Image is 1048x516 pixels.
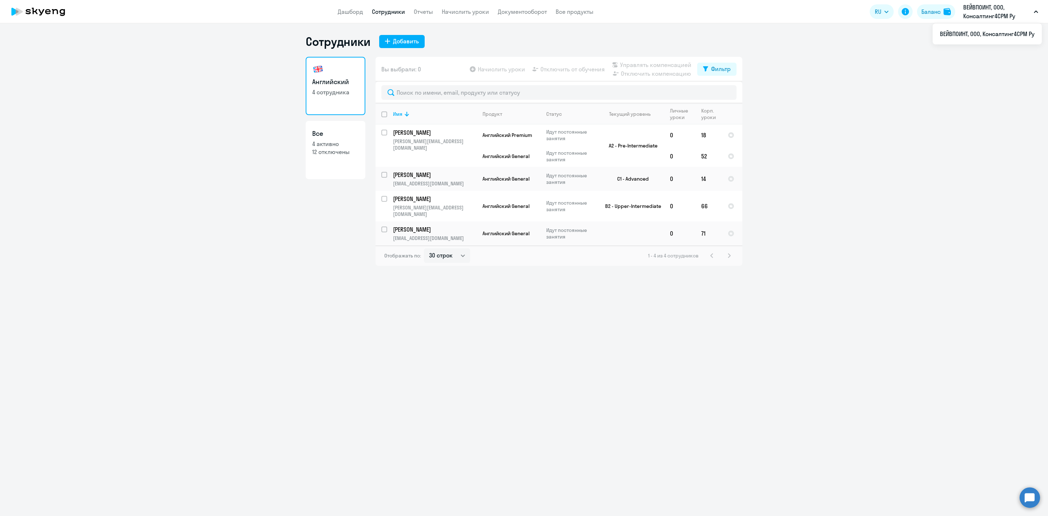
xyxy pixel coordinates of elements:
[306,121,365,179] a: Все4 активно12 отключены
[414,8,433,15] a: Отчеты
[338,8,363,15] a: Дашборд
[695,167,722,191] td: 14
[870,4,894,19] button: RU
[664,146,695,167] td: 0
[483,203,529,209] span: Английский General
[483,132,532,138] span: Английский Premium
[498,8,547,15] a: Документооборот
[546,129,596,142] p: Идут постоянные занятия
[393,129,475,137] p: [PERSON_NAME]
[393,204,476,217] p: [PERSON_NAME][EMAIL_ADDRESS][DOMAIN_NAME]
[381,65,421,74] span: Вы выбрали: 0
[393,195,476,203] a: [PERSON_NAME]
[695,125,722,146] td: 18
[546,150,596,163] p: Идут постоянные занятия
[546,200,596,213] p: Идут постоянные занятия
[393,171,476,179] a: [PERSON_NAME]
[393,225,476,233] a: [PERSON_NAME]
[379,35,425,48] button: Добавить
[393,129,476,137] a: [PERSON_NAME]
[312,77,359,87] h3: Английский
[701,107,722,121] div: Корп. уроки
[546,172,596,185] p: Идут постоянные занятия
[664,167,695,191] td: 0
[483,230,529,237] span: Английский General
[917,4,955,19] button: Балансbalance
[393,111,476,117] div: Имя
[556,8,594,15] a: Все продукты
[697,63,737,76] button: Фильтр
[960,3,1042,20] button: ВЕЙВПОИНТ, ООО, Консалтинг4СРМ Ру
[381,85,737,100] input: Поиск по имени, email, продукту или статусу
[875,7,881,16] span: RU
[312,63,324,75] img: english
[609,111,651,117] div: Текущий уровень
[393,171,475,179] p: [PERSON_NAME]
[393,180,476,187] p: [EMAIL_ADDRESS][DOMAIN_NAME]
[312,140,359,148] p: 4 активно
[933,23,1042,44] ul: RU
[393,235,476,241] p: [EMAIL_ADDRESS][DOMAIN_NAME]
[695,221,722,245] td: 71
[442,8,489,15] a: Начислить уроки
[312,129,359,138] h3: Все
[306,34,370,49] h1: Сотрудники
[695,146,722,167] td: 52
[483,111,502,117] div: Продукт
[670,107,695,121] div: Личные уроки
[664,191,695,221] td: 0
[483,153,529,159] span: Английский General
[312,148,359,156] p: 12 отключены
[711,64,731,73] div: Фильтр
[602,111,664,117] div: Текущий уровень
[393,138,476,151] p: [PERSON_NAME][EMAIL_ADDRESS][DOMAIN_NAME]
[306,57,365,115] a: Английский4 сотрудника
[921,7,941,16] div: Баланс
[648,252,699,259] span: 1 - 4 из 4 сотрудников
[393,225,475,233] p: [PERSON_NAME]
[483,176,529,182] span: Английский General
[546,111,562,117] div: Статус
[384,252,421,259] span: Отображать по:
[664,125,695,146] td: 0
[546,227,596,240] p: Идут постоянные занятия
[393,195,475,203] p: [PERSON_NAME]
[944,8,951,15] img: balance
[312,88,359,96] p: 4 сотрудника
[372,8,405,15] a: Сотрудники
[695,191,722,221] td: 66
[664,221,695,245] td: 0
[393,111,402,117] div: Имя
[596,167,664,191] td: C1 - Advanced
[596,191,664,221] td: B2 - Upper-Intermediate
[393,37,419,46] div: Добавить
[963,3,1031,20] p: ВЕЙВПОИНТ, ООО, Консалтинг4СРМ Ру
[596,125,664,167] td: A2 - Pre-Intermediate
